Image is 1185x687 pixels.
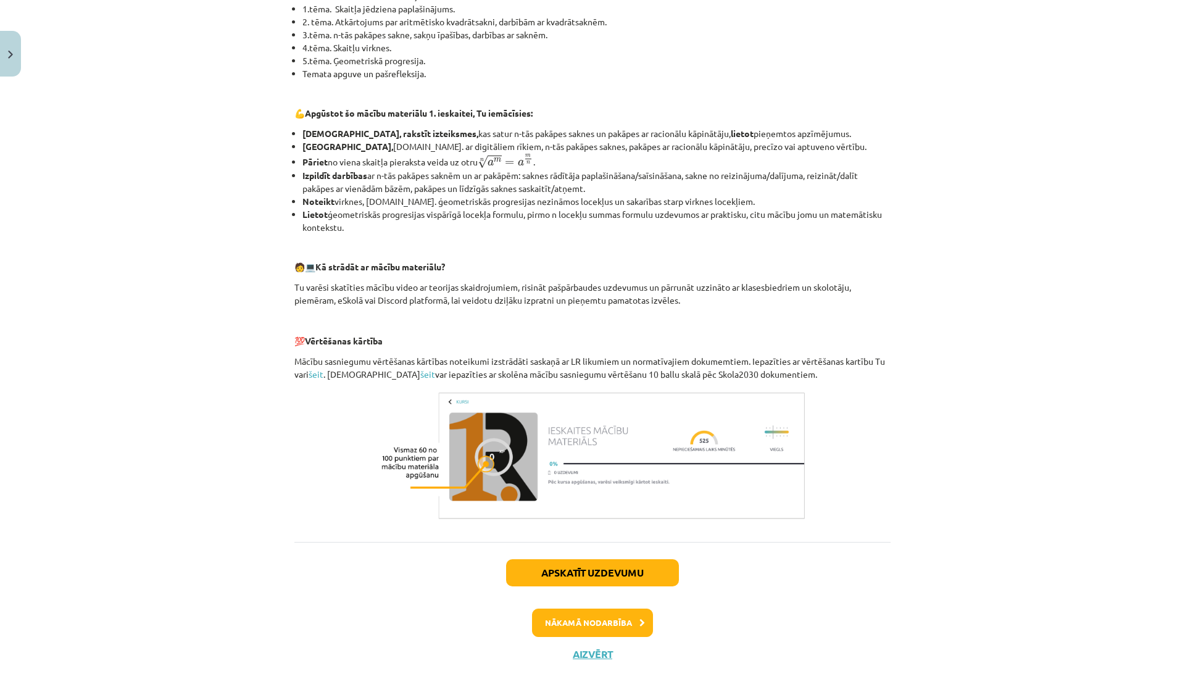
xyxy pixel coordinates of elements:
[505,160,514,165] span: =
[302,141,393,152] b: [GEOGRAPHIC_DATA],
[294,107,891,120] p: 💪
[302,128,478,139] b: [DEMOGRAPHIC_DATA], rakstīt izteiksmes,
[302,54,891,67] li: 5.tēma. Ģeometriskā progresija.
[294,281,891,307] p: Tu varēsi skatīties mācību video ar teorijas skaidrojumiem, risināt pašpārbaudes uzdevumus un pār...
[478,156,488,169] span: √
[302,140,891,153] li: [DOMAIN_NAME]. ar digitāliem rīkiem, n-tās pakāpes saknes, pakāpes ar racionālu kāpinātāju, precī...
[302,156,328,167] b: Pāriet
[8,51,13,59] img: icon-close-lesson-0947bae3869378f0d4975bcd49f059093ad1ed9edebbc8119c70593378902aed.svg
[532,609,653,637] button: Nākamā nodarbība
[302,15,891,28] li: 2. tēma. Atkārtojums par aritmētisko kvadrātsakni, darbībām ar kvadrātsaknēm.
[302,170,367,181] b: Izpildīt darbības
[294,335,891,348] p: 💯
[731,128,754,139] b: lietot
[302,28,891,41] li: 3.tēma. n-tās pakāpes sakne, sakņu īpašības, darbības ar saknēm.
[526,161,530,164] span: n
[302,209,328,220] b: Lietot
[302,153,891,169] li: no viena skaitļa pieraksta veida uz otru .
[315,261,445,272] b: Kā strādāt ar mācību materiālu?
[294,355,891,381] p: Mācību sasniegumu vērtēšanas kārtības noteikumi izstrādāti saskaņā ar LR likumiem un normatīvajie...
[569,648,616,660] button: Aizvērt
[305,107,533,119] b: Apgūstot šo mācību materiālu 1. ieskaitei, Tu iemācīsies:
[488,160,494,166] span: a
[302,127,891,140] li: kas satur n-tās pakāpes saknes un pakāpes ar racionālu kāpinātāju, pieņemtos apzīmējumus.
[494,158,501,162] span: m
[506,559,679,586] button: Apskatīt uzdevumu
[305,335,383,346] b: Vērtēšanas kārtība
[309,368,323,380] a: šeit
[525,154,531,157] span: m
[294,260,891,273] p: 🧑 💻
[302,2,891,15] li: 1.tēma. Skaitļa jēdziena paplašinājums.
[302,67,891,80] li: Temata apguve un pašrefleksija.
[518,160,524,166] span: a
[302,208,891,234] li: ģeometriskās progresijas vispārīgā locekļa formulu, pirmo n locekļu summas formulu uzdevumos ar p...
[302,195,891,208] li: virknes, [DOMAIN_NAME]. ģeometriskās progresijas nezināmos locekļus un sakarības starp virknes lo...
[420,368,435,380] a: šeit
[302,169,891,195] li: ar n-tās pakāpes saknēm un ar pakāpēm: saknes rādītāja paplašināšana/saīsināšana, sakne no reizin...
[302,41,891,54] li: 4.tēma. Skaitļu virknes.
[302,196,335,207] b: Noteikt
